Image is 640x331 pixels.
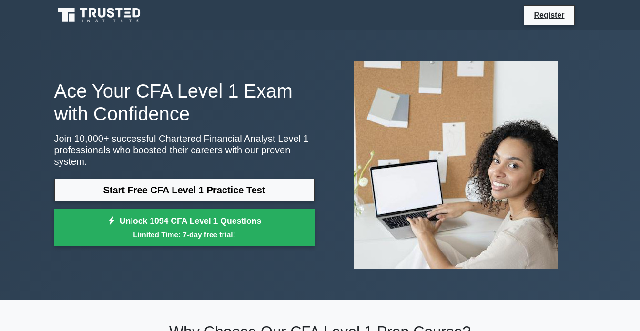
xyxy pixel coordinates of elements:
[54,209,315,247] a: Unlock 1094 CFA Level 1 QuestionsLimited Time: 7-day free trial!
[66,229,303,240] small: Limited Time: 7-day free trial!
[528,9,570,21] a: Register
[54,133,315,167] p: Join 10,000+ successful Chartered Financial Analyst Level 1 professionals who boosted their caree...
[54,80,315,125] h1: Ace Your CFA Level 1 Exam with Confidence
[54,179,315,201] a: Start Free CFA Level 1 Practice Test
